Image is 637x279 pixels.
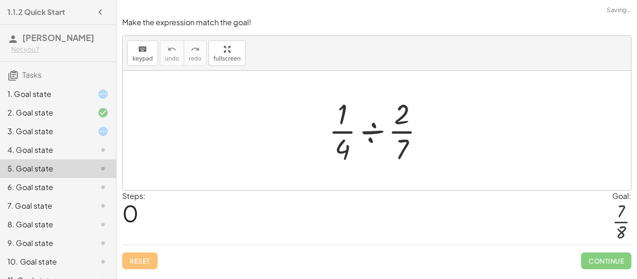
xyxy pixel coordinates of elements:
span: [PERSON_NAME] [22,32,94,43]
button: redoredo [184,41,207,66]
span: 0 [122,199,138,227]
div: 7. Goal state [7,200,83,211]
div: 6. Goal state [7,182,83,193]
button: keyboardkeypad [127,41,158,66]
div: 10. Goal state [7,256,83,267]
span: keypad [132,55,153,62]
div: Goal: [612,191,631,202]
span: fullscreen [214,55,241,62]
label: Steps: [122,191,145,201]
i: undo [167,44,176,55]
i: Task not started. [97,144,109,156]
span: Tasks [22,70,42,80]
span: Saving… [607,6,631,15]
div: Not you? [11,45,109,54]
i: Task not started. [97,256,109,267]
div: 2. Goal state [7,107,83,118]
div: 1. Goal state [7,88,83,100]
i: Task started. [97,88,109,100]
i: Task not started. [97,219,109,230]
span: redo [189,55,201,62]
div: 9. Goal state [7,238,83,249]
div: 3. Goal state [7,126,83,137]
i: redo [191,44,200,55]
i: Task not started. [97,182,109,193]
i: Task not started. [97,200,109,211]
button: undoundo [160,41,184,66]
i: keyboard [138,44,147,55]
h4: 1.1.2 Quick Start [7,7,65,18]
span: undo [165,55,179,62]
div: 5. Goal state [7,163,83,174]
i: Task started. [97,126,109,137]
p: Make the expression match the goal! [122,17,631,28]
div: 8. Goal state [7,219,83,230]
i: Task not started. [97,238,109,249]
div: 4. Goal state [7,144,83,156]
i: Task not started. [97,163,109,174]
i: Task finished and correct. [97,107,109,118]
button: fullscreen [208,41,246,66]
